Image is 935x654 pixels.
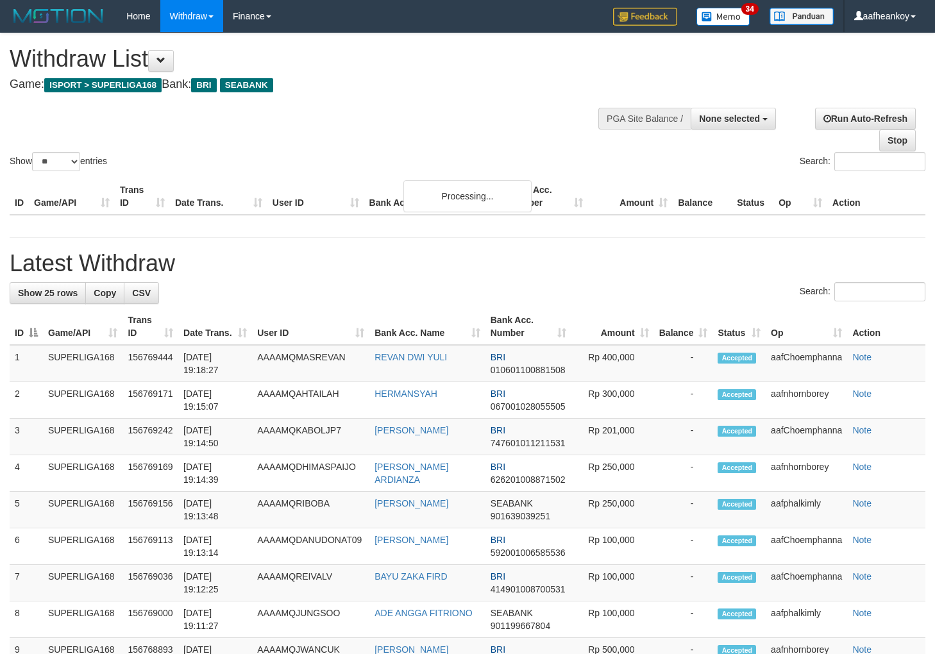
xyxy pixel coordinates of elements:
[178,528,252,565] td: [DATE] 19:13:14
[178,455,252,492] td: [DATE] 19:14:39
[403,180,532,212] div: Processing...
[654,455,713,492] td: -
[852,571,872,582] a: Note
[10,419,43,455] td: 3
[718,499,756,510] span: Accepted
[491,425,505,435] span: BRI
[696,8,750,26] img: Button%20Memo.svg
[879,130,916,151] a: Stop
[491,498,533,508] span: SEABANK
[43,492,122,528] td: SUPERLIGA168
[178,601,252,638] td: [DATE] 19:11:27
[491,438,566,448] span: Copy 747601011211531 to clipboard
[491,401,566,412] span: Copy 067001028055505 to clipboard
[122,528,178,565] td: 156769113
[375,608,472,618] a: ADE ANGGA FITRIONO
[43,345,122,382] td: SUPERLIGA168
[741,3,759,15] span: 34
[852,498,872,508] a: Note
[10,455,43,492] td: 4
[122,601,178,638] td: 156769000
[122,565,178,601] td: 156769036
[10,251,925,276] h1: Latest Withdraw
[503,178,588,215] th: Bank Acc. Number
[43,601,122,638] td: SUPERLIGA168
[766,492,847,528] td: aafphalkimly
[178,492,252,528] td: [DATE] 19:13:48
[85,282,124,304] a: Copy
[375,425,448,435] a: [PERSON_NAME]
[252,492,369,528] td: AAAAMQRIBOBA
[178,308,252,345] th: Date Trans.: activate to sort column ascending
[375,571,447,582] a: BAYU ZAKA FIRD
[491,608,533,618] span: SEABANK
[10,308,43,345] th: ID: activate to sort column descending
[43,565,122,601] td: SUPERLIGA168
[654,382,713,419] td: -
[654,565,713,601] td: -
[766,419,847,455] td: aafChoemphanna
[654,308,713,345] th: Balance: activate to sort column ascending
[766,601,847,638] td: aafphalkimly
[766,345,847,382] td: aafChoemphanna
[571,601,654,638] td: Rp 100,000
[10,178,29,215] th: ID
[773,178,827,215] th: Op
[10,601,43,638] td: 8
[699,113,760,124] span: None selected
[571,345,654,382] td: Rp 400,000
[10,6,107,26] img: MOTION_logo.png
[571,455,654,492] td: Rp 250,000
[654,601,713,638] td: -
[43,382,122,419] td: SUPERLIGA168
[491,548,566,558] span: Copy 592001006585536 to clipboard
[815,108,916,130] a: Run Auto-Refresh
[267,178,364,215] th: User ID
[732,178,773,215] th: Status
[800,282,925,301] label: Search:
[115,178,170,215] th: Trans ID
[10,46,611,72] h1: Withdraw List
[718,353,756,364] span: Accepted
[673,178,732,215] th: Balance
[178,565,252,601] td: [DATE] 19:12:25
[852,462,872,472] a: Note
[834,152,925,171] input: Search:
[29,178,115,215] th: Game/API
[654,419,713,455] td: -
[571,382,654,419] td: Rp 300,000
[691,108,776,130] button: None selected
[10,528,43,565] td: 6
[220,78,273,92] span: SEABANK
[10,492,43,528] td: 5
[491,474,566,485] span: Copy 626201008871502 to clipboard
[847,308,925,345] th: Action
[43,419,122,455] td: SUPERLIGA168
[10,565,43,601] td: 7
[375,389,437,399] a: HERMANSYAH
[43,528,122,565] td: SUPERLIGA168
[654,492,713,528] td: -
[571,492,654,528] td: Rp 250,000
[571,419,654,455] td: Rp 201,000
[852,389,872,399] a: Note
[122,455,178,492] td: 156769169
[770,8,834,25] img: panduan.png
[654,345,713,382] td: -
[800,152,925,171] label: Search:
[252,528,369,565] td: AAAAMQDANUDONAT09
[571,308,654,345] th: Amount: activate to sort column ascending
[834,282,925,301] input: Search:
[252,308,369,345] th: User ID: activate to sort column ascending
[827,178,925,215] th: Action
[598,108,691,130] div: PGA Site Balance /
[375,535,448,545] a: [PERSON_NAME]
[364,178,504,215] th: Bank Acc. Name
[852,425,872,435] a: Note
[252,565,369,601] td: AAAAMQREIVALV
[712,308,766,345] th: Status: activate to sort column ascending
[252,419,369,455] td: AAAAMQKABOLJP7
[124,282,159,304] a: CSV
[178,345,252,382] td: [DATE] 19:18:27
[852,352,872,362] a: Note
